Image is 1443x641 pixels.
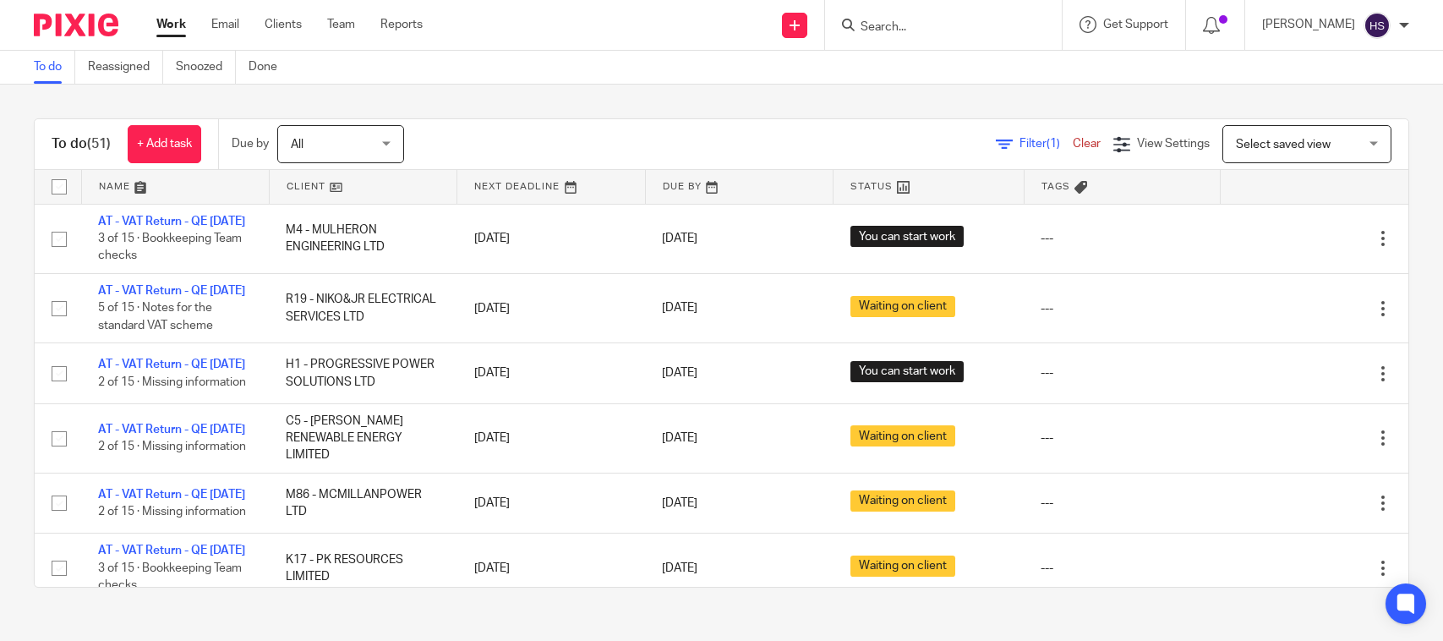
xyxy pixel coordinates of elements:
[87,137,111,151] span: (51)
[1236,139,1331,151] span: Select saved view
[1103,19,1168,30] span: Get Support
[662,303,697,315] span: [DATE]
[662,368,697,380] span: [DATE]
[327,16,355,33] a: Team
[1047,138,1060,150] span: (1)
[662,432,697,444] span: [DATE]
[98,506,246,518] span: 2 of 15 · Missing information
[380,16,423,33] a: Reports
[1364,12,1391,39] img: svg%3E
[457,273,645,342] td: [DATE]
[457,343,645,403] td: [DATE]
[850,490,955,512] span: Waiting on client
[98,545,245,556] a: AT - VAT Return - QE [DATE]
[1019,138,1073,150] span: Filter
[662,497,697,509] span: [DATE]
[457,204,645,273] td: [DATE]
[98,233,242,262] span: 3 of 15 · Bookkeeping Team checks
[1041,495,1203,512] div: ---
[98,216,245,227] a: AT - VAT Return - QE [DATE]
[1041,230,1203,247] div: ---
[1041,364,1203,381] div: ---
[1041,430,1203,447] div: ---
[88,51,163,84] a: Reassigned
[128,125,201,163] a: + Add task
[98,489,245,501] a: AT - VAT Return - QE [DATE]
[98,376,246,388] span: 2 of 15 · Missing information
[457,403,645,473] td: [DATE]
[457,473,645,533] td: [DATE]
[34,51,75,84] a: To do
[265,16,302,33] a: Clients
[850,556,955,577] span: Waiting on client
[850,296,955,317] span: Waiting on client
[269,534,456,603] td: K17 - PK RESOURCES LIMITED
[850,425,955,447] span: Waiting on client
[1262,16,1355,33] p: [PERSON_NAME]
[269,473,456,533] td: M86 - MCMILLANPOWER LTD
[291,139,303,151] span: All
[232,135,269,152] p: Due by
[859,20,1011,36] input: Search
[98,441,246,452] span: 2 of 15 · Missing information
[98,303,213,332] span: 5 of 15 · Notes for the standard VAT scheme
[662,233,697,244] span: [DATE]
[269,403,456,473] td: C5 - [PERSON_NAME] RENEWABLE ENERGY LIMITED
[269,204,456,273] td: M4 - MULHERON ENGINEERING LTD
[1041,300,1203,317] div: ---
[52,135,111,153] h1: To do
[269,343,456,403] td: H1 - PROGRESSIVE POWER SOLUTIONS LTD
[156,16,186,33] a: Work
[850,361,964,382] span: You can start work
[1073,138,1101,150] a: Clear
[98,359,245,370] a: AT - VAT Return - QE [DATE]
[34,14,118,36] img: Pixie
[1041,560,1203,577] div: ---
[176,51,236,84] a: Snoozed
[1041,182,1070,191] span: Tags
[249,51,290,84] a: Done
[457,534,645,603] td: [DATE]
[98,562,242,592] span: 3 of 15 · Bookkeeping Team checks
[1137,138,1210,150] span: View Settings
[662,562,697,574] span: [DATE]
[98,285,245,297] a: AT - VAT Return - QE [DATE]
[850,226,964,247] span: You can start work
[211,16,239,33] a: Email
[98,424,245,436] a: AT - VAT Return - QE [DATE]
[269,273,456,342] td: R19 - NIKO&JR ELECTRICAL SERVICES LTD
